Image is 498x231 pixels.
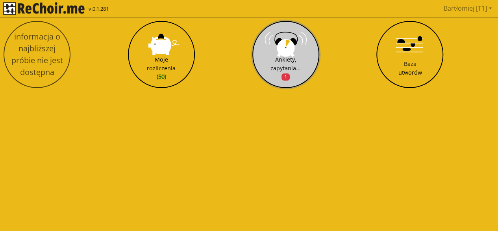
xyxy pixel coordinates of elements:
[281,73,289,81] span: 1
[147,72,176,81] span: (50)
[89,5,109,13] span: v.0.1.281
[3,2,85,15] img: rekłajer mi
[147,55,176,81] div: Moje rozliczenia
[252,21,319,88] button: Ankiety, zapytania...1
[376,21,443,88] button: Baza utworów
[398,60,422,77] div: Baza utworów
[128,21,195,88] button: Moje rozliczenia(50)
[270,55,301,81] div: Ankiety, zapytania...
[441,0,495,16] a: Bartłomiej [T1]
